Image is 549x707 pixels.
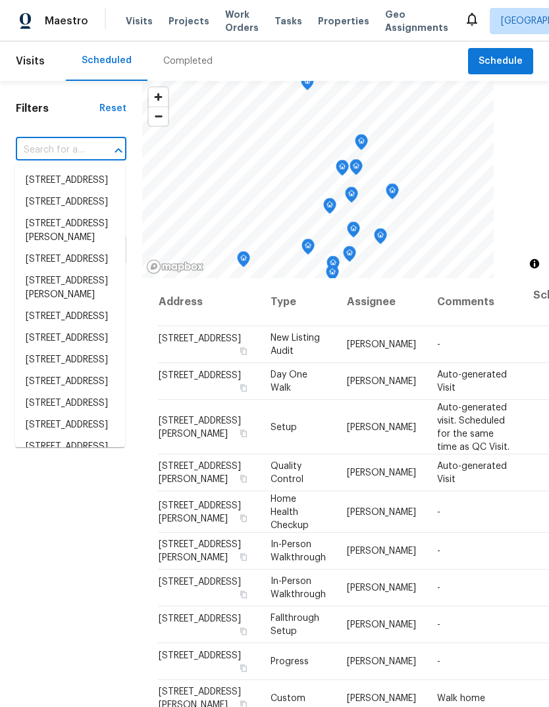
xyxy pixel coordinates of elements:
button: Copy Address [238,473,249,485]
span: [PERSON_NAME] [347,620,416,629]
div: Map marker [237,251,250,272]
li: [STREET_ADDRESS] [15,436,125,458]
span: [PERSON_NAME] [347,422,416,431]
span: - [437,507,440,516]
div: Reset [99,102,126,115]
span: Geo Assignments [385,8,448,34]
input: Search for an address... [16,140,90,160]
button: Copy Address [238,512,249,524]
div: Map marker [350,159,363,180]
th: Assignee [336,278,427,326]
canvas: Map [142,81,494,278]
th: Address [158,278,260,326]
span: Visits [16,47,45,76]
div: Scheduled [82,54,132,67]
span: [STREET_ADDRESS][PERSON_NAME] [159,500,241,523]
span: [STREET_ADDRESS][PERSON_NAME] [159,462,241,484]
span: [STREET_ADDRESS] [159,334,241,343]
span: Tasks [274,16,302,26]
span: Maestro [45,14,88,28]
span: [STREET_ADDRESS] [159,651,241,660]
a: Mapbox homepage [146,259,204,274]
div: Map marker [301,239,315,259]
span: [PERSON_NAME] [347,694,416,703]
span: Auto-generated Visit [437,462,507,484]
button: Toggle attribution [527,256,542,272]
div: Map marker [374,228,387,249]
li: [STREET_ADDRESS] [15,414,125,436]
span: [STREET_ADDRESS] [159,614,241,623]
span: In-Person Walkthrough [271,577,326,599]
h1: Filters [16,102,99,115]
span: Custom [271,694,305,703]
li: [STREET_ADDRESS][PERSON_NAME] [15,213,125,249]
button: Copy Address [238,589,249,600]
span: [PERSON_NAME] [347,377,416,386]
span: [STREET_ADDRESS][PERSON_NAME] [159,540,241,562]
span: - [437,583,440,593]
li: [STREET_ADDRESS][PERSON_NAME] [15,270,125,306]
span: [STREET_ADDRESS] [159,371,241,380]
span: [PERSON_NAME] [347,547,416,556]
button: Schedule [468,48,533,75]
div: Map marker [347,222,360,242]
li: [STREET_ADDRESS] [15,191,125,213]
span: Projects [169,14,209,28]
span: Day One Walk [271,370,307,393]
button: Copy Address [238,382,249,394]
span: Schedule [479,53,523,70]
div: Map marker [355,134,368,155]
button: Zoom out [149,107,168,126]
span: Toggle attribution [531,256,538,271]
div: Map marker [323,198,336,218]
span: [PERSON_NAME] [347,507,416,516]
div: Map marker [336,160,349,180]
span: - [437,547,440,556]
span: Work Orders [225,8,259,34]
li: [STREET_ADDRESS] [15,371,125,393]
button: Copy Address [238,427,249,439]
span: Progress [271,657,309,666]
div: Map marker [345,187,358,207]
div: Map marker [326,265,339,285]
span: Quality Control [271,462,303,484]
span: Auto-generated Visit [437,370,507,393]
span: [PERSON_NAME] [347,468,416,477]
li: [STREET_ADDRESS] [15,306,125,328]
span: [STREET_ADDRESS][PERSON_NAME] [159,416,241,438]
span: New Listing Audit [271,333,320,356]
button: Zoom in [149,87,168,107]
span: Auto-generated visit. Scheduled for the same time as QC Visit. [437,402,510,451]
span: Fallthrough Setup [271,614,319,636]
div: Map marker [386,183,399,204]
span: [STREET_ADDRESS] [159,577,241,587]
span: Walk home [437,694,485,703]
li: [STREET_ADDRESS] [15,170,125,191]
li: [STREET_ADDRESS] [15,349,125,371]
th: Comments [427,278,523,326]
span: [PERSON_NAME] [347,657,416,666]
th: Type [260,278,336,326]
span: Properties [318,14,369,28]
span: - [437,620,440,629]
button: Close [109,141,128,160]
span: Visits [126,14,153,28]
div: Map marker [327,256,340,276]
button: Copy Address [238,625,249,637]
span: Home Health Checkup [271,494,309,529]
li: [STREET_ADDRESS] [15,328,125,349]
span: - [437,340,440,349]
span: - [437,657,440,666]
button: Copy Address [238,662,249,674]
span: In-Person Walkthrough [271,540,326,562]
div: Map marker [343,246,356,266]
div: Map marker [301,74,314,95]
button: Copy Address [238,345,249,357]
span: [PERSON_NAME] [347,583,416,593]
button: Copy Address [238,551,249,563]
li: [STREET_ADDRESS] [15,393,125,414]
div: Completed [163,55,213,68]
span: [PERSON_NAME] [347,340,416,349]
